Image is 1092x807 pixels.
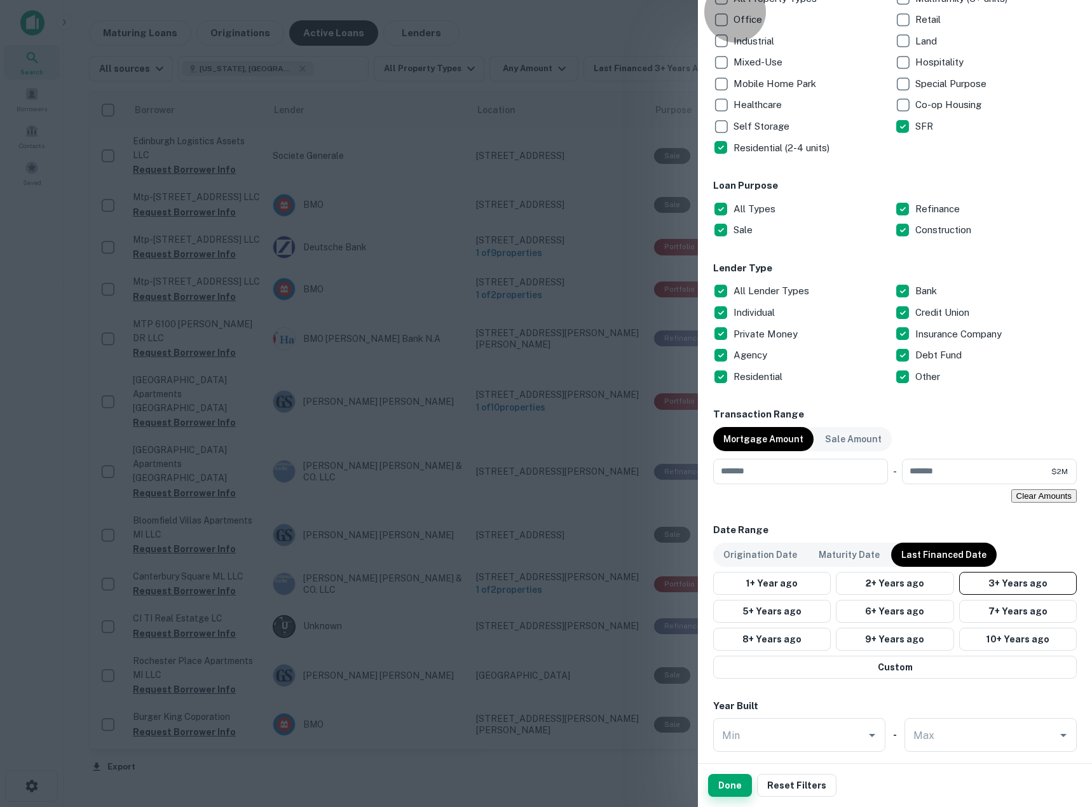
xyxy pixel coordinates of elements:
p: Mixed-Use [734,55,785,70]
p: Individual [734,305,777,320]
p: Healthcare [734,97,784,112]
p: Mortgage Amount [723,432,803,446]
button: 8+ Years ago [713,628,831,651]
span: $2M [1051,466,1068,477]
button: 10+ Years ago [959,628,1077,651]
button: 9+ Years ago [836,628,953,651]
p: Credit Union [915,305,972,320]
p: Special Purpose [915,76,989,92]
p: Hospitality [915,55,966,70]
iframe: Chat Widget [1028,665,1092,726]
button: 5+ Years ago [713,600,831,623]
p: Last Financed Date [901,548,986,562]
h6: Loan Purpose [713,179,1077,193]
p: Debt Fund [915,348,964,363]
p: Retail [915,12,943,27]
p: Office [734,12,765,27]
p: Bank [915,283,939,299]
p: SFR [915,119,936,134]
h6: Lender Type [713,261,1077,276]
p: Co-op Housing [915,97,984,112]
button: Reset Filters [757,774,836,797]
button: Clear Amounts [1011,489,1077,503]
p: Sale [734,222,755,238]
p: Sale Amount [825,432,882,446]
h6: Year Built [713,699,758,714]
button: 6+ Years ago [836,600,953,623]
h6: Transaction Range [713,407,1077,422]
p: Agency [734,348,770,363]
p: Residential [734,369,785,384]
button: Open [1054,726,1072,744]
p: Private Money [734,327,800,342]
p: Industrial [734,34,777,49]
button: Open [863,726,881,744]
button: 7+ Years ago [959,600,1077,623]
p: Residential (2-4 units) [734,140,832,156]
button: 3+ Years ago [959,572,1077,595]
p: Maturity Date [819,548,880,562]
p: Other [915,369,943,384]
button: 1+ Year ago [713,572,831,595]
button: Done [708,774,752,797]
p: Insurance Company [915,327,1004,342]
p: Land [915,34,939,49]
p: All Types [734,201,778,217]
p: Self Storage [734,119,792,134]
p: Origination Date [723,548,797,562]
p: All Lender Types [734,283,812,299]
h6: Date Range [713,523,1077,538]
p: Mobile Home Park [734,76,819,92]
button: Custom [713,656,1077,679]
p: Construction [915,222,974,238]
button: 2+ Years ago [836,572,953,595]
h6: - [893,728,897,742]
div: - [893,459,897,484]
p: Refinance [915,201,962,217]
